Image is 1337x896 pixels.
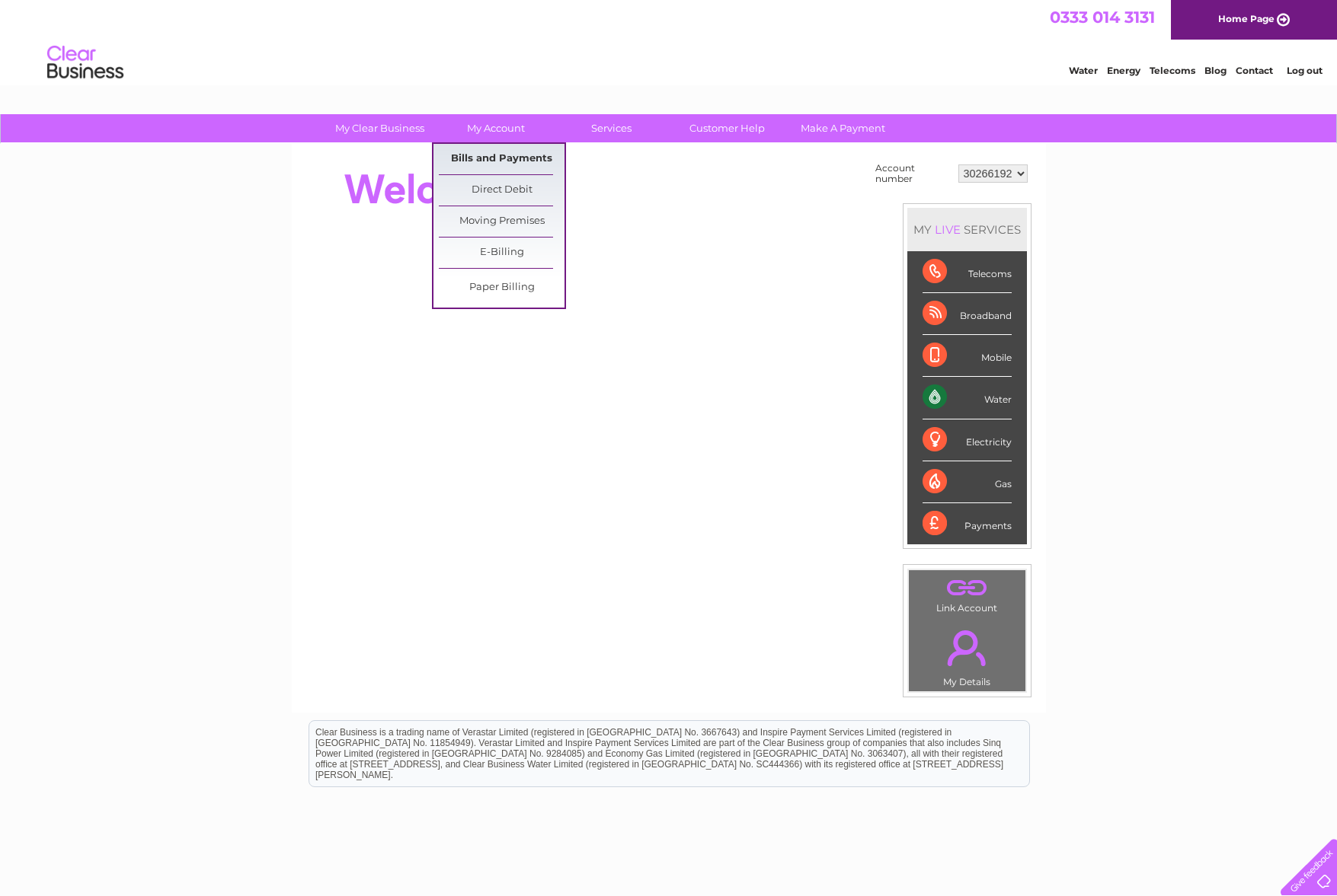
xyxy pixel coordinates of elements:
a: . [913,621,1022,674]
div: Gas [923,461,1012,503]
a: Energy [1107,65,1140,76]
div: MY SERVICES [907,208,1027,251]
a: Water [1069,65,1098,76]
a: Customer Help [664,114,790,142]
a: Contact [1236,65,1273,76]
a: Make A Payment [780,114,906,142]
div: Clear Business is a trading name of Verastar Limited (registered in [GEOGRAPHIC_DATA] No. 3667643... [309,8,1029,74]
a: Moving Premises [439,206,565,237]
td: My Details [908,617,1026,692]
div: Mobile [923,335,1012,377]
a: Blog [1204,65,1227,76]
a: Paper Billing [439,273,565,303]
div: Telecoms [923,251,1012,293]
a: Bills and Payments [439,144,565,174]
a: Telecoms [1150,65,1195,76]
a: 0333 014 3131 [1050,8,1155,27]
a: Services [549,114,674,142]
div: LIVE [932,222,964,237]
td: Link Account [908,569,1026,617]
a: . [913,574,1022,601]
div: Payments [923,503,1012,544]
a: E-Billing [439,238,565,268]
div: Broadband [923,293,1012,335]
a: My Clear Business [317,114,443,142]
a: My Account [433,114,558,142]
a: Direct Debit [439,175,565,206]
img: logo.png [46,40,124,86]
div: Water [923,377,1012,419]
div: Electricity [923,419,1012,461]
a: Log out [1287,65,1323,76]
td: Account number [872,159,955,188]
